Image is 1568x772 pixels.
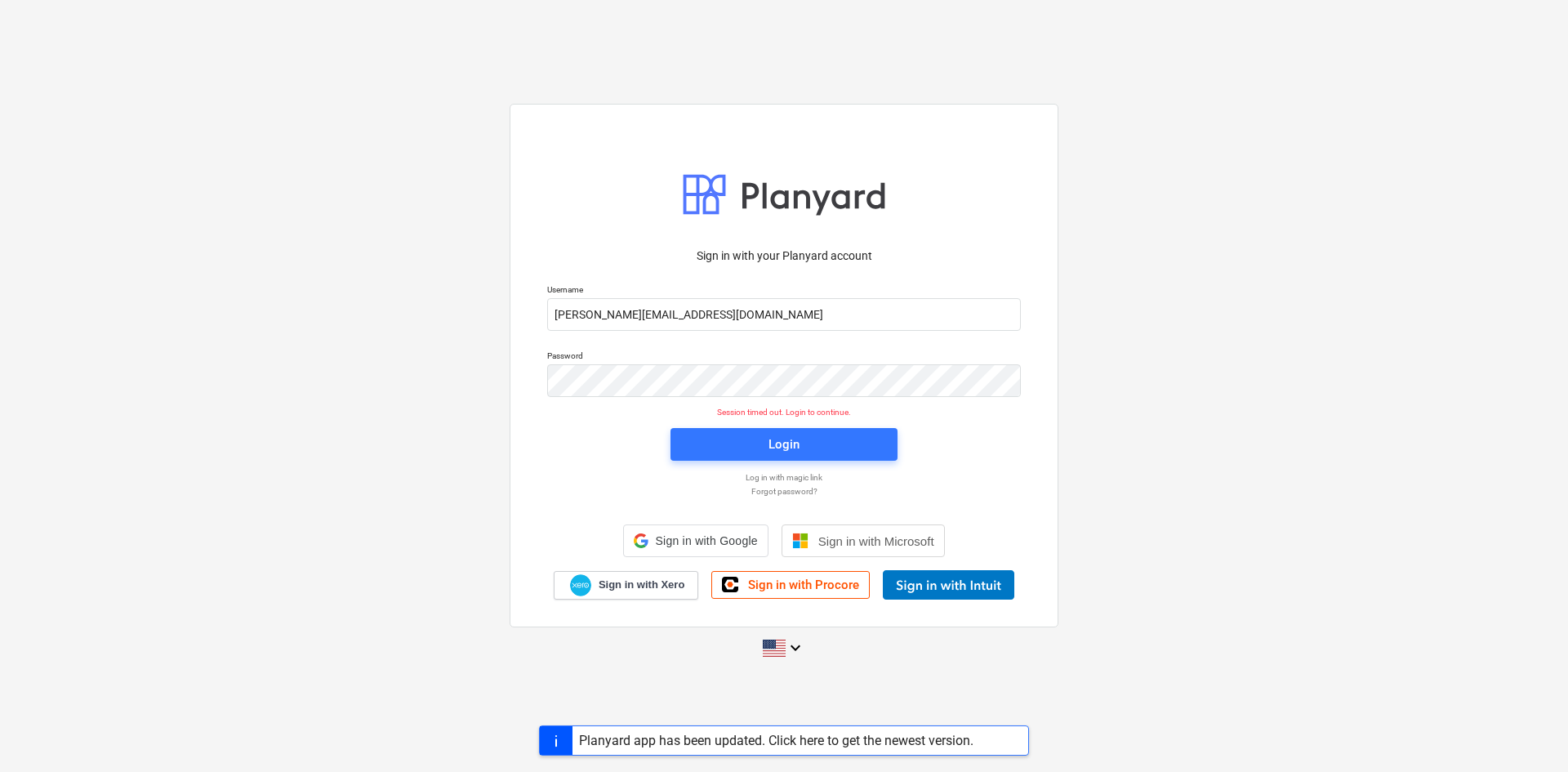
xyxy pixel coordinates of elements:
[768,434,800,455] div: Login
[547,284,1021,298] p: Username
[655,534,757,547] span: Sign in with Google
[579,733,973,748] div: Planyard app has been updated. Click here to get the newest version.
[547,248,1021,265] p: Sign in with your Planyard account
[818,534,934,548] span: Sign in with Microsoft
[670,428,898,461] button: Login
[547,298,1021,331] input: Username
[792,533,808,549] img: Microsoft logo
[547,350,1021,364] p: Password
[786,638,805,658] i: keyboard_arrow_down
[623,524,768,557] div: Sign in with Google
[748,578,859,592] span: Sign in with Procore
[570,574,591,596] img: Xero logo
[711,571,870,599] a: Sign in with Procore
[599,578,684,592] span: Sign in with Xero
[539,486,1029,497] a: Forgot password?
[554,571,699,600] a: Sign in with Xero
[539,472,1029,483] a: Log in with magic link
[537,407,1031,417] p: Session timed out. Login to continue.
